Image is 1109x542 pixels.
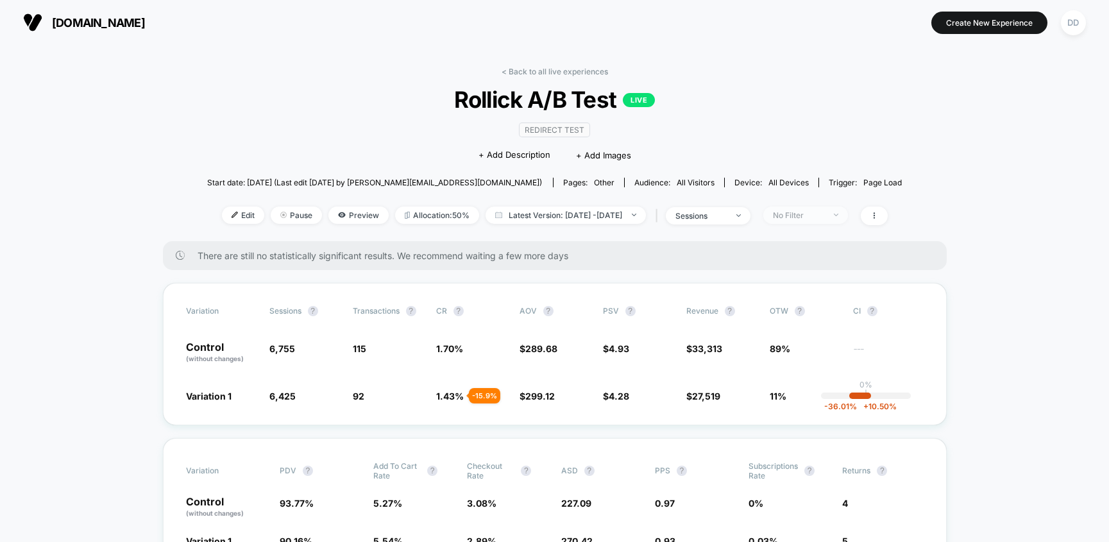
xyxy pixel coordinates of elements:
span: PPS [655,466,670,475]
img: edit [232,212,238,218]
span: Start date: [DATE] (Last edit [DATE] by [PERSON_NAME][EMAIL_ADDRESS][DOMAIN_NAME]) [207,178,542,187]
span: Device: [724,178,818,187]
span: all devices [768,178,809,187]
span: + Add Description [478,149,550,162]
span: 33,313 [692,343,722,354]
button: ? [584,466,595,476]
span: | [652,207,666,225]
span: PDV [280,466,296,475]
span: 4.93 [609,343,629,354]
span: (without changes) [186,355,244,362]
span: 92 [353,391,364,402]
span: $ [520,343,557,354]
img: end [736,214,741,217]
span: 27,519 [692,391,720,402]
img: end [834,214,838,216]
span: [DOMAIN_NAME] [52,16,145,30]
img: calendar [495,212,502,218]
span: 1.70 % [436,343,463,354]
span: Variation [186,306,257,316]
span: CI [853,306,924,316]
p: Control [186,342,257,364]
span: 6,755 [269,343,295,354]
span: Subscriptions Rate [749,461,798,480]
button: ? [677,466,687,476]
span: $ [686,343,722,354]
button: ? [406,306,416,316]
span: Variation 1 [186,391,232,402]
button: ? [543,306,554,316]
span: 6,425 [269,391,296,402]
span: Transactions [353,306,400,316]
button: ? [453,306,464,316]
img: rebalance [405,212,410,219]
span: Pause [271,207,322,224]
button: Create New Experience [931,12,1047,34]
button: ? [877,466,887,476]
span: other [594,178,614,187]
span: Add To Cart Rate [373,461,421,480]
span: + Add Images [576,150,631,160]
span: $ [603,343,629,354]
span: Allocation: 50% [395,207,479,224]
span: Sessions [269,306,301,316]
span: AOV [520,306,537,316]
span: 5.27 % [373,498,402,509]
button: ? [804,466,815,476]
div: - 15.9 % [469,388,500,403]
button: ? [521,466,531,476]
span: Checkout Rate [467,461,514,480]
span: 0.97 [655,498,675,509]
span: There are still no statistically significant results. We recommend waiting a few more days [198,250,921,261]
p: | [865,389,867,399]
span: All Visitors [677,178,715,187]
div: Pages: [563,178,614,187]
span: + [863,402,868,411]
span: --- [853,345,924,364]
span: 1.43 % [436,391,464,402]
img: Visually logo [23,13,42,32]
span: $ [686,391,720,402]
span: 299.12 [525,391,555,402]
span: 0 % [749,498,763,509]
span: Revenue [686,306,718,316]
span: 93.77 % [280,498,314,509]
div: DD [1061,10,1086,35]
span: (without changes) [186,509,244,517]
img: end [280,212,287,218]
span: 89% [770,343,790,354]
button: ? [795,306,805,316]
button: ? [308,306,318,316]
span: 227.09 [561,498,591,509]
div: Trigger: [829,178,902,187]
p: 0% [859,380,872,389]
span: 289.68 [525,343,557,354]
span: 4 [842,498,848,509]
span: 115 [353,343,366,354]
button: ? [303,466,313,476]
div: sessions [675,211,727,221]
span: Page Load [863,178,902,187]
span: OTW [770,306,840,316]
button: ? [427,466,437,476]
button: [DOMAIN_NAME] [19,12,149,33]
span: $ [603,391,629,402]
div: No Filter [773,210,824,220]
span: Returns [842,466,870,475]
span: 11% [770,391,786,402]
span: Edit [222,207,264,224]
span: Preview [328,207,389,224]
span: Rollick A/B Test [242,86,867,113]
span: Variation [186,461,257,480]
span: ASD [561,466,578,475]
span: CR [436,306,447,316]
span: $ [520,391,555,402]
button: ? [867,306,877,316]
span: 3.08 % [467,498,496,509]
span: Latest Version: [DATE] - [DATE] [486,207,646,224]
span: -36.01 % [824,402,857,411]
p: LIVE [623,93,655,107]
span: PSV [603,306,619,316]
div: Audience: [634,178,715,187]
img: end [632,214,636,216]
